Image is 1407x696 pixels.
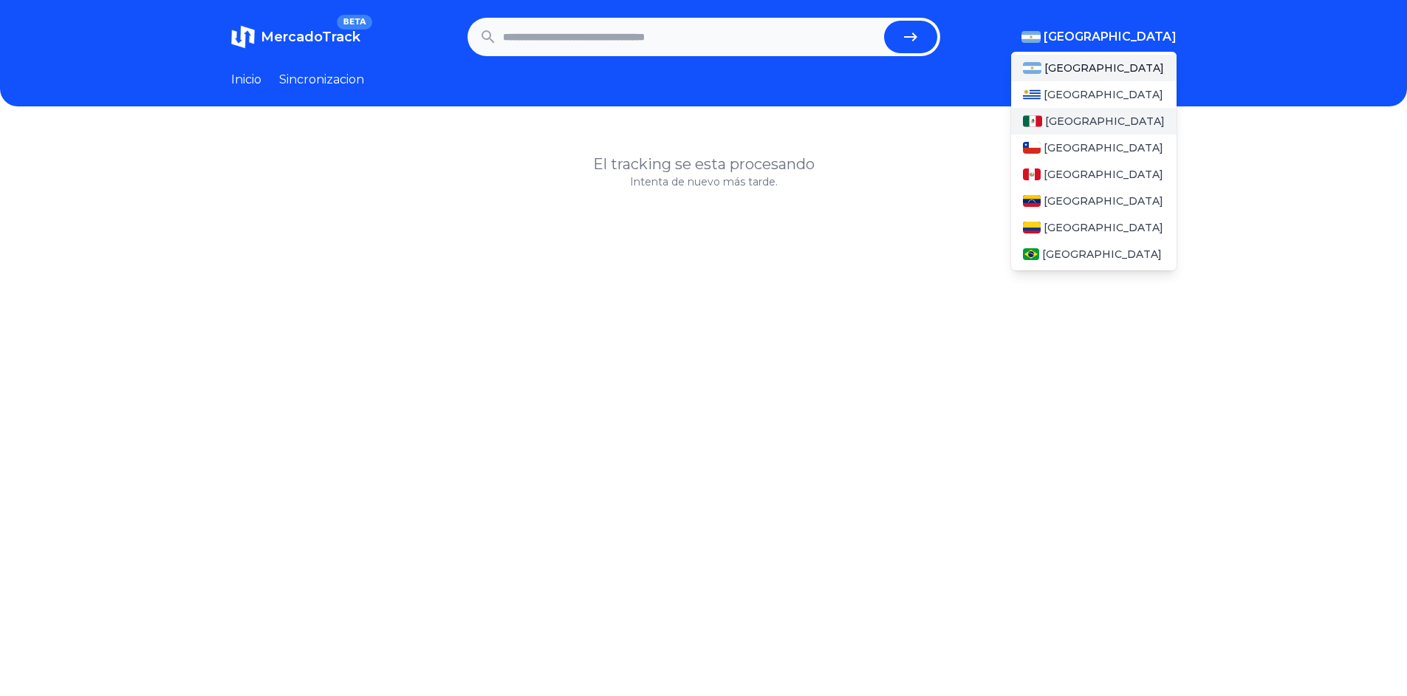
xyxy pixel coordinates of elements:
[1011,81,1177,108] a: Uruguay[GEOGRAPHIC_DATA]
[1011,241,1177,267] a: Brasil[GEOGRAPHIC_DATA]
[231,71,261,89] a: Inicio
[231,25,255,49] img: MercadoTrack
[1011,161,1177,188] a: Peru[GEOGRAPHIC_DATA]
[261,29,360,45] span: MercadoTrack
[1023,222,1041,233] img: Colombia
[1011,188,1177,214] a: Venezuela[GEOGRAPHIC_DATA]
[1044,220,1163,235] span: [GEOGRAPHIC_DATA]
[1023,89,1041,100] img: Uruguay
[1044,61,1164,75] span: [GEOGRAPHIC_DATA]
[231,174,1177,189] p: Intenta de nuevo más tarde.
[1011,134,1177,161] a: Chile[GEOGRAPHIC_DATA]
[1023,142,1041,154] img: Chile
[1011,108,1177,134] a: Mexico[GEOGRAPHIC_DATA]
[1021,28,1177,46] button: [GEOGRAPHIC_DATA]
[279,71,364,89] a: Sincronizacion
[1023,195,1041,207] img: Venezuela
[1023,248,1040,260] img: Brasil
[1042,247,1162,262] span: [GEOGRAPHIC_DATA]
[1023,168,1041,180] img: Peru
[231,25,360,49] a: MercadoTrackBETA
[1044,87,1163,102] span: [GEOGRAPHIC_DATA]
[1011,55,1177,81] a: Argentina[GEOGRAPHIC_DATA]
[231,154,1177,174] h1: El tracking se esta procesando
[1044,28,1177,46] span: [GEOGRAPHIC_DATA]
[1021,31,1041,43] img: Argentina
[1023,62,1042,74] img: Argentina
[1044,194,1163,208] span: [GEOGRAPHIC_DATA]
[1044,167,1163,182] span: [GEOGRAPHIC_DATA]
[1023,115,1042,127] img: Mexico
[1044,140,1163,155] span: [GEOGRAPHIC_DATA]
[1011,214,1177,241] a: Colombia[GEOGRAPHIC_DATA]
[337,15,372,30] span: BETA
[1045,114,1165,129] span: [GEOGRAPHIC_DATA]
